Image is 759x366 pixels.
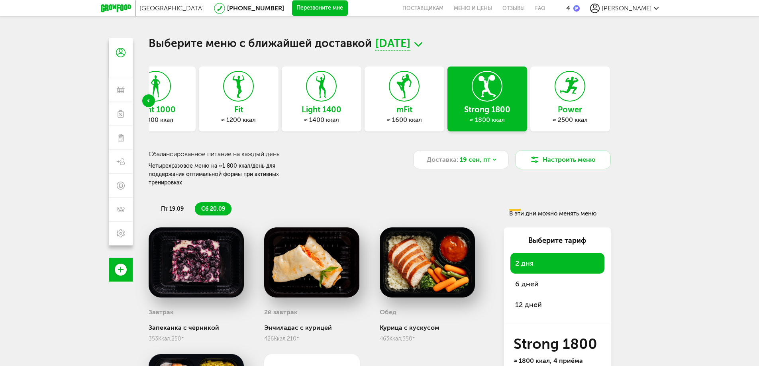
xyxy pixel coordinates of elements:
[227,4,284,12] a: [PHONE_NUMBER]
[515,150,611,169] button: Настроить меню
[139,4,204,12] span: [GEOGRAPHIC_DATA]
[149,150,413,158] h3: Сбалансированное питание на каждый день
[201,206,225,212] span: сб 20.09
[282,116,361,124] div: ≈ 1400 ккал
[389,335,402,342] span: Ккал,
[282,105,361,114] h3: Light 1400
[199,116,278,124] div: ≈ 1200 ккал
[515,258,600,269] span: 2 дня
[510,235,604,246] div: Выберите тариф
[602,4,652,12] span: [PERSON_NAME]
[509,209,608,217] div: В эти дни можно менять меню
[149,227,244,297] img: big_MoPKPmMjtfSDl5PN.png
[515,278,600,290] span: 6 дней
[264,335,360,342] div: 426 210
[296,335,299,342] span: г
[427,155,458,164] span: Доставка:
[566,4,570,12] div: 4
[530,105,610,114] h3: Power
[365,116,444,124] div: ≈ 1600 ккал
[514,357,583,364] span: ≈ 1800 ккал, 4 приёма
[380,324,475,331] div: Курица с кускусом
[264,308,298,316] h3: 2й завтрак
[412,335,415,342] span: г
[142,94,155,107] div: Previous slide
[149,308,174,316] h3: Завтрак
[447,116,527,124] div: ≈ 1800 ккал
[116,105,196,114] h3: Light 1000
[292,0,348,16] button: Перезвоните мне
[264,324,360,331] div: Энчиладас с курицей
[161,206,184,212] span: пт 19.09
[375,38,410,51] span: [DATE]
[515,299,600,310] span: 12 дней
[158,335,171,342] span: Ккал,
[573,5,580,12] img: bonus_p.2f9b352.png
[149,335,244,342] div: 353 250
[380,227,475,297] img: big_uQIefVib2JTX03ci.png
[380,308,396,316] h3: Обед
[149,162,313,187] div: Четырехразовое меню на ~1 800 ккал/день для поддержания оптимальной формы при активных тренировках
[116,116,196,124] div: ≈ 1000 ккал
[460,155,490,164] span: 19 сен, пт
[181,335,184,342] span: г
[149,38,611,51] h1: Выберите меню с ближайшей доставкой
[365,105,444,114] h3: mFit
[199,105,278,114] h3: Fit
[274,335,287,342] span: Ккал,
[149,324,244,331] div: Запеканка с черникой
[380,335,475,342] div: 463 350
[447,105,527,114] h3: Strong 1800
[530,116,610,124] div: ≈ 2500 ккал
[514,338,601,350] h3: Strong 1800
[264,227,360,297] img: big_f6JOkPeOcEAJwXpo.png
